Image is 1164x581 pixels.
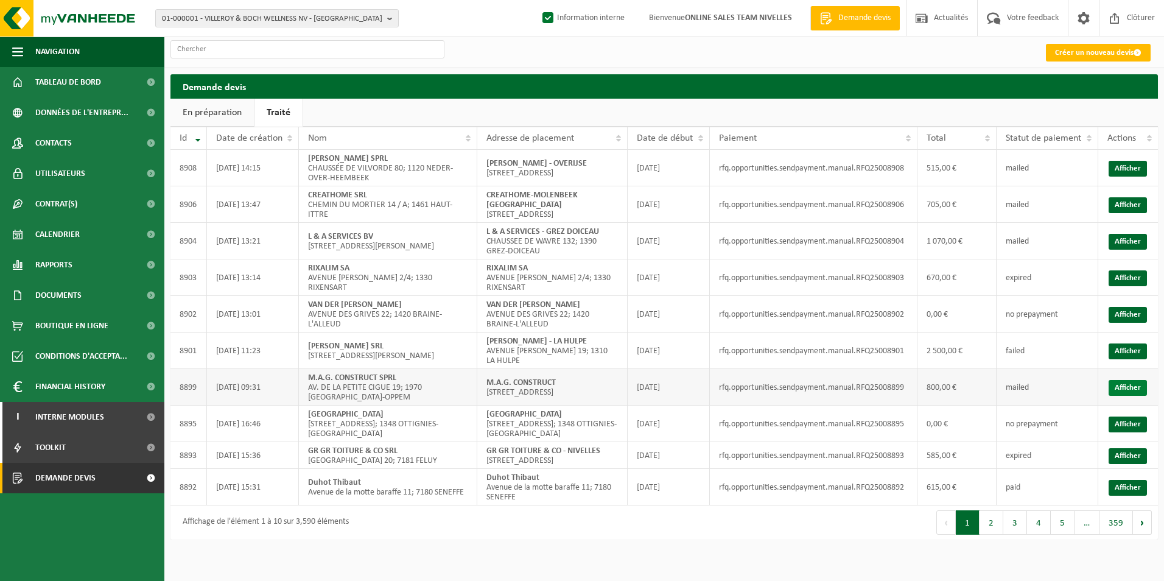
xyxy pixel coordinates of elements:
td: [STREET_ADDRESS][PERSON_NAME] [299,223,477,259]
td: [DATE] 15:31 [207,469,299,505]
span: mailed [1006,237,1029,246]
td: rfq.opportunities.sendpayment.manual.RFQ25008895 [710,406,917,442]
span: Contacts [35,128,72,158]
strong: ONLINE SALES TEAM NIVELLES [685,13,792,23]
td: AVENUE [PERSON_NAME] 2/4; 1330 RIXENSART [477,259,628,296]
td: Avenue de la motte baraffe 11; 7180 SENEFFE [477,469,628,505]
td: [DATE] [628,296,710,333]
span: Adresse de placement [486,133,574,143]
td: 8902 [170,296,207,333]
a: Afficher [1109,161,1147,177]
button: 2 [980,510,1003,535]
div: Affichage de l'élément 1 à 10 sur 3,590 éléments [177,512,349,533]
strong: VAN DER [PERSON_NAME] [486,300,580,309]
span: Interne modules [35,402,104,432]
button: 4 [1027,510,1051,535]
td: rfq.opportunities.sendpayment.manual.RFQ25008906 [710,186,917,223]
td: 8901 [170,333,207,369]
span: no prepayment [1006,420,1058,429]
td: 670,00 € [917,259,997,296]
td: 8892 [170,469,207,505]
td: 8899 [170,369,207,406]
span: Date de début [637,133,693,143]
span: Paiement [719,133,757,143]
button: 01-000001 - VILLEROY & BOCH WELLNESS NV - [GEOGRAPHIC_DATA] [155,9,399,27]
td: [DATE] 15:36 [207,442,299,469]
span: Nom [308,133,327,143]
button: 5 [1051,510,1075,535]
strong: VAN DER [PERSON_NAME] [308,300,402,309]
strong: [PERSON_NAME] - OVERIJSE [486,159,587,168]
td: [DATE] [628,150,710,186]
strong: L & A SERVICES - GREZ DOICEAU [486,227,599,236]
td: rfq.opportunities.sendpayment.manual.RFQ25008904 [710,223,917,259]
td: [DATE] 11:23 [207,333,299,369]
span: Date de création [216,133,282,143]
td: [STREET_ADDRESS]; 1348 OTTIGNIES-[GEOGRAPHIC_DATA] [477,406,628,442]
button: 3 [1003,510,1027,535]
a: Demande devis [810,6,900,30]
td: 8908 [170,150,207,186]
h2: Demande devis [170,74,1158,98]
a: Créer un nouveau devis [1046,44,1151,62]
strong: RIXALIM SA [486,264,528,273]
strong: Duhot Thibaut [308,478,361,487]
span: Utilisateurs [35,158,85,189]
td: Avenue de la motte baraffe 11; 7180 SENEFFE [299,469,477,505]
span: Documents [35,280,82,311]
strong: RIXALIM SA [308,264,349,273]
a: En préparation [170,99,254,127]
td: [DATE] 13:47 [207,186,299,223]
td: 8903 [170,259,207,296]
span: failed [1006,347,1025,356]
span: … [1075,510,1099,535]
span: Tableau de bord [35,67,101,97]
strong: GR GR TOITURE & CO SRL [308,446,398,456]
strong: CREATHOME-MOLENBEEK [GEOGRAPHIC_DATA] [486,191,578,210]
span: Id [180,133,187,143]
td: 8895 [170,406,207,442]
span: Données de l'entrepr... [35,97,128,128]
td: rfq.opportunities.sendpayment.manual.RFQ25008908 [710,150,917,186]
a: Afficher [1109,480,1147,496]
td: [DATE] 13:01 [207,296,299,333]
span: mailed [1006,164,1029,173]
a: Afficher [1109,417,1147,432]
td: AV. DE LA PETITE CIGUE 19; 1970 [GEOGRAPHIC_DATA]-OPPEM [299,369,477,406]
td: [STREET_ADDRESS] [477,442,628,469]
td: 585,00 € [917,442,997,469]
td: [DATE] 16:46 [207,406,299,442]
strong: [GEOGRAPHIC_DATA] [486,410,562,419]
a: Afficher [1109,380,1147,396]
a: Afficher [1109,307,1147,323]
td: [STREET_ADDRESS][PERSON_NAME] [299,333,477,369]
td: AVENUE DES GRIVES 22; 1420 BRAINE-L'ALLEUD [477,296,628,333]
input: Chercher [170,40,444,58]
button: Next [1133,510,1152,535]
td: [DATE] [628,259,710,296]
td: 0,00 € [917,406,997,442]
td: rfq.opportunities.sendpayment.manual.RFQ25008899 [710,369,917,406]
td: 615,00 € [917,469,997,505]
a: Afficher [1109,343,1147,359]
td: 1 070,00 € [917,223,997,259]
strong: [PERSON_NAME] SRL [308,342,384,351]
span: Demande devis [35,463,96,493]
a: Afficher [1109,270,1147,286]
td: [DATE] 14:15 [207,150,299,186]
span: expired [1006,451,1031,460]
strong: L & A SERVICES BV [308,232,373,241]
strong: M.A.G. CONSTRUCT SPRL [308,373,396,382]
strong: [PERSON_NAME] SPRL [308,154,388,163]
a: Afficher [1109,448,1147,464]
span: Actions [1107,133,1136,143]
td: CHAUSSEE DE WAVRE 132; 1390 GREZ-DOICEAU [477,223,628,259]
td: 8906 [170,186,207,223]
span: mailed [1006,200,1029,210]
td: 2 500,00 € [917,333,997,369]
span: no prepayment [1006,310,1058,319]
a: Traité [254,99,303,127]
span: paid [1006,483,1020,492]
td: 800,00 € [917,369,997,406]
span: Financial History [35,371,105,402]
